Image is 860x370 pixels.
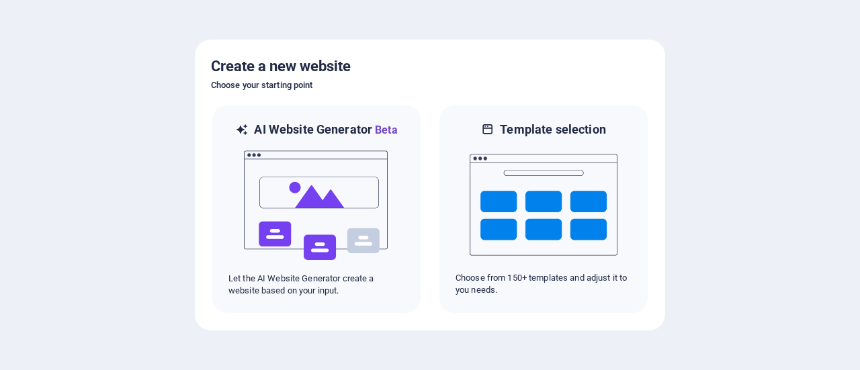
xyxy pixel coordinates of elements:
[228,273,404,297] p: Let the AI Website Generator create a website based on your input.
[211,77,649,93] h6: Choose your starting point
[211,104,422,314] div: AI Website GeneratorBetaaiLet the AI Website Generator create a website based on your input.
[372,124,398,136] span: Beta
[243,138,390,273] img: ai
[211,56,649,77] h5: Create a new website
[500,122,605,138] h6: Template selection
[254,122,397,138] h6: AI Website Generator
[456,272,632,296] p: Choose from 150+ templates and adjust it to you needs.
[438,104,649,314] div: Template selectionChoose from 150+ templates and adjust it to you needs.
